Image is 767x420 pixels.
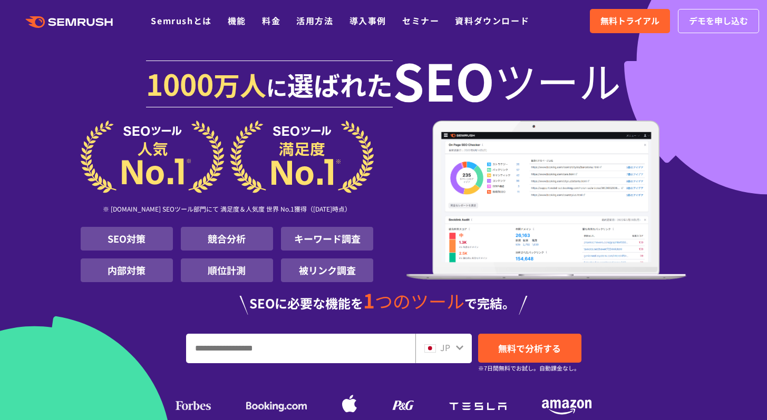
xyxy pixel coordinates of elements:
span: ツール [494,59,621,101]
span: 万人 [213,65,266,103]
li: SEO対策 [81,227,173,251]
span: で完結。 [464,294,515,312]
div: ※ [DOMAIN_NAME] SEOツール部門にて 満足度＆人気度 世界 No.1獲得（[DATE]時点） [81,193,374,227]
span: JP [440,341,450,354]
a: デモを申し込む [678,9,759,33]
small: ※7日間無料でお試し。自動課金なし。 [478,363,580,373]
a: 機能 [228,14,246,27]
li: 競合分析 [181,227,273,251]
a: 導入事例 [349,14,386,27]
li: キーワード調査 [281,227,373,251]
a: Semrushとは [151,14,211,27]
a: 活用方法 [296,14,333,27]
span: 無料トライアル [600,14,659,28]
a: 無料トライアル [590,9,670,33]
span: に [266,72,287,102]
span: SEO [393,59,494,101]
span: デモを申し込む [689,14,748,28]
a: セミナー [402,14,439,27]
span: 無料で分析する [498,342,561,355]
span: 選ばれた [287,65,393,103]
li: 内部対策 [81,258,173,282]
a: 無料で分析する [478,334,581,363]
li: 順位計測 [181,258,273,282]
div: SEOに必要な機能を [81,291,687,315]
a: 料金 [262,14,280,27]
span: 1000 [146,62,213,104]
span: つのツール [375,288,464,314]
span: 1 [363,286,375,314]
input: URL、キーワードを入力してください [187,334,415,363]
li: 被リンク調査 [281,258,373,282]
a: 資料ダウンロード [455,14,529,27]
